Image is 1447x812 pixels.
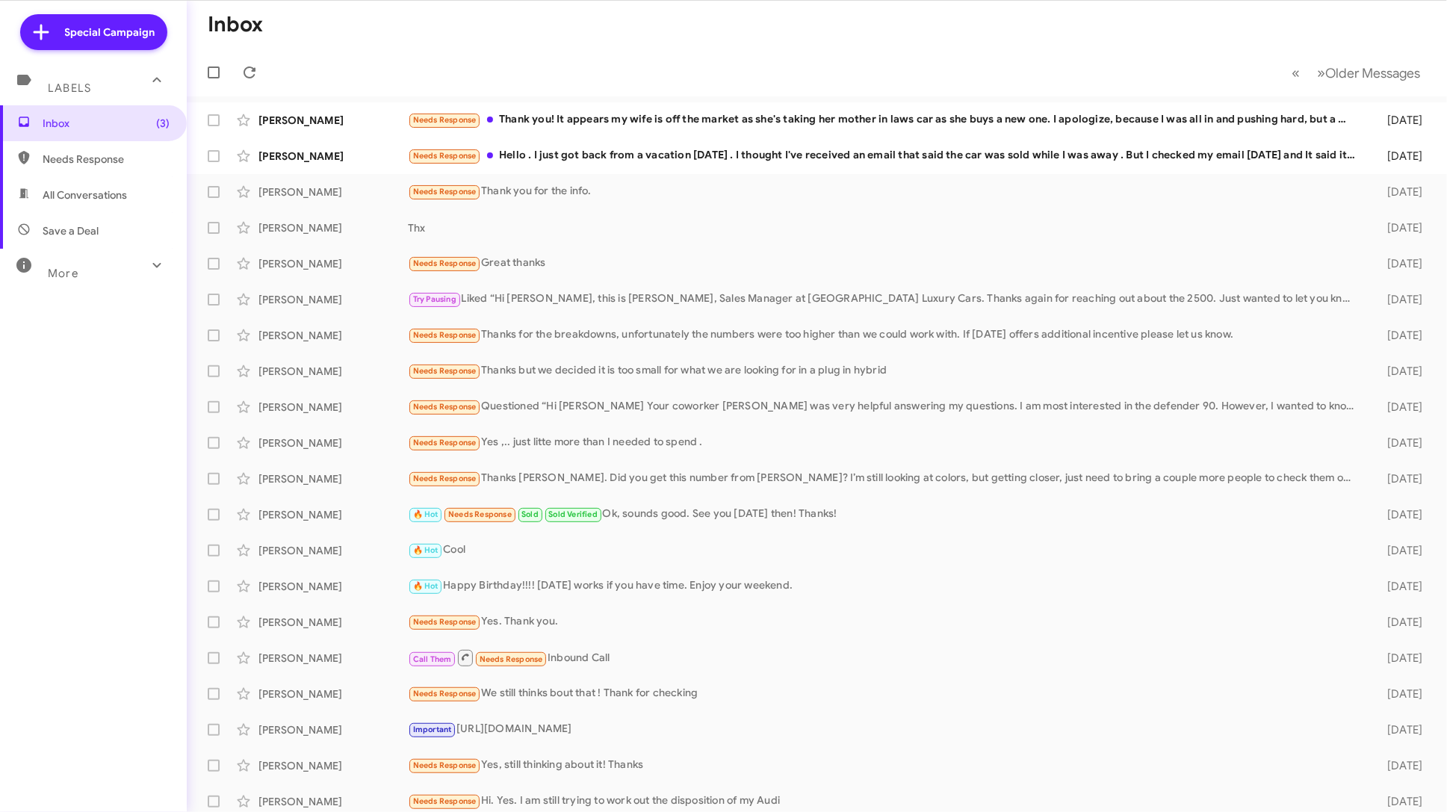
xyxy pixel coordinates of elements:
[1363,543,1435,558] div: [DATE]
[1363,722,1435,737] div: [DATE]
[258,436,408,450] div: [PERSON_NAME]
[1283,58,1309,88] button: Previous
[1363,651,1435,666] div: [DATE]
[408,721,1363,738] div: [URL][DOMAIN_NAME]
[1363,400,1435,415] div: [DATE]
[548,509,598,519] span: Sold Verified
[408,685,1363,702] div: We still thinks bout that ! Thank for checking
[408,183,1363,200] div: Thank you for the info.
[1363,758,1435,773] div: [DATE]
[413,330,477,340] span: Needs Response
[1363,220,1435,235] div: [DATE]
[413,725,452,734] span: Important
[480,654,543,664] span: Needs Response
[1363,615,1435,630] div: [DATE]
[1363,328,1435,343] div: [DATE]
[1363,471,1435,486] div: [DATE]
[258,149,408,164] div: [PERSON_NAME]
[48,267,78,280] span: More
[1363,149,1435,164] div: [DATE]
[43,152,170,167] span: Needs Response
[408,470,1363,487] div: Thanks [PERSON_NAME]. Did you get this number from [PERSON_NAME]? I’m still looking at colors, bu...
[43,116,170,131] span: Inbox
[408,648,1363,667] div: Inbound Call
[521,509,539,519] span: Sold
[1325,65,1420,81] span: Older Messages
[413,760,477,770] span: Needs Response
[1363,113,1435,128] div: [DATE]
[413,617,477,627] span: Needs Response
[413,115,477,125] span: Needs Response
[408,542,1363,559] div: Cool
[1308,58,1429,88] button: Next
[156,116,170,131] span: (3)
[258,758,408,773] div: [PERSON_NAME]
[20,14,167,50] a: Special Campaign
[408,220,1363,235] div: Thx
[408,255,1363,272] div: Great thanks
[1363,794,1435,809] div: [DATE]
[408,291,1363,308] div: Liked “Hi [PERSON_NAME], this is [PERSON_NAME], Sales Manager at [GEOGRAPHIC_DATA] Luxury Cars. T...
[408,757,1363,774] div: Yes, still thinking about it! Thanks
[1317,63,1325,82] span: »
[258,364,408,379] div: [PERSON_NAME]
[408,362,1363,379] div: Thanks but we decided it is too small for what we are looking for in a plug in hybrid
[413,402,477,412] span: Needs Response
[413,581,439,591] span: 🔥 Hot
[1363,579,1435,594] div: [DATE]
[408,111,1363,128] div: Thank you! It appears my wife is off the market as she's taking her mother in laws car as she buy...
[408,398,1363,415] div: Questioned “Hi [PERSON_NAME] Your coworker [PERSON_NAME] was very helpful answering my questions....
[258,292,408,307] div: [PERSON_NAME]
[43,223,99,238] span: Save a Deal
[413,366,477,376] span: Needs Response
[1363,507,1435,522] div: [DATE]
[258,651,408,666] div: [PERSON_NAME]
[1363,292,1435,307] div: [DATE]
[413,545,439,555] span: 🔥 Hot
[413,258,477,268] span: Needs Response
[413,654,452,664] span: Call Them
[408,326,1363,344] div: Thanks for the breakdowns, unfortunately the numbers were too higher than we could work with. If ...
[258,687,408,701] div: [PERSON_NAME]
[258,579,408,594] div: [PERSON_NAME]
[413,796,477,806] span: Needs Response
[413,294,456,304] span: Try Pausing
[1363,185,1435,199] div: [DATE]
[48,81,91,95] span: Labels
[413,438,477,447] span: Needs Response
[258,615,408,630] div: [PERSON_NAME]
[1363,687,1435,701] div: [DATE]
[1363,436,1435,450] div: [DATE]
[413,474,477,483] span: Needs Response
[413,509,439,519] span: 🔥 Hot
[258,185,408,199] div: [PERSON_NAME]
[43,187,127,202] span: All Conversations
[258,543,408,558] div: [PERSON_NAME]
[413,151,477,161] span: Needs Response
[413,187,477,196] span: Needs Response
[448,509,512,519] span: Needs Response
[258,400,408,415] div: [PERSON_NAME]
[258,722,408,737] div: [PERSON_NAME]
[1363,256,1435,271] div: [DATE]
[258,256,408,271] div: [PERSON_NAME]
[258,794,408,809] div: [PERSON_NAME]
[408,793,1363,810] div: Hi. Yes. I am still trying to work out the disposition of my Audi
[1292,63,1300,82] span: «
[408,577,1363,595] div: Happy Birthday!!!! [DATE] works if you have time. Enjoy your weekend.
[1283,58,1429,88] nav: Page navigation example
[408,613,1363,630] div: Yes. Thank you.
[258,113,408,128] div: [PERSON_NAME]
[408,147,1363,164] div: Hello . I just got back from a vacation [DATE] . I thought I've received an email that said the c...
[258,471,408,486] div: [PERSON_NAME]
[65,25,155,40] span: Special Campaign
[408,506,1363,523] div: Ok, sounds good. See you [DATE] then! Thanks!
[258,328,408,343] div: [PERSON_NAME]
[413,689,477,698] span: Needs Response
[208,13,263,37] h1: Inbox
[1363,364,1435,379] div: [DATE]
[408,434,1363,451] div: Yes ,.. just litte more than I needed to spend .
[258,220,408,235] div: [PERSON_NAME]
[258,507,408,522] div: [PERSON_NAME]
